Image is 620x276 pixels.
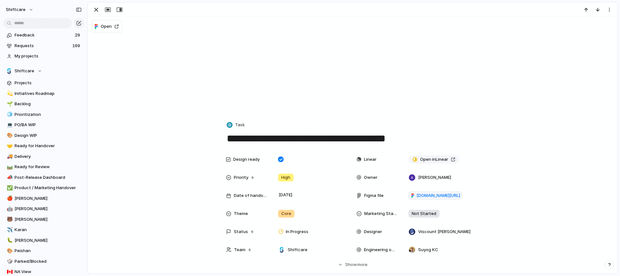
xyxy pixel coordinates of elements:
span: Date of handover [234,192,267,199]
a: 💻PO/BA WIP [3,120,84,130]
span: In Progress [286,229,308,235]
button: Task [225,120,247,130]
button: 📣 [6,174,12,181]
span: shiftcare [6,6,26,13]
div: 🐻 [7,216,11,223]
span: [PERSON_NAME] [15,216,82,223]
button: 🌱 [6,101,12,107]
button: Showmore [226,259,479,271]
div: 🤖 [7,205,11,213]
span: Projects [15,80,82,86]
div: 💫 [7,90,11,97]
span: Marketing Status [364,210,398,217]
a: 🎨Design WIP [3,131,84,140]
span: Status [234,229,248,235]
div: 🌱 [7,100,11,108]
span: Design WIP [15,132,82,139]
div: 🎨 [7,247,11,255]
button: 💫 [6,90,12,97]
button: 💻 [6,122,12,128]
a: [DOMAIN_NAME][URL] [408,191,462,200]
a: 🤝Ready for Handover [3,141,84,151]
span: Viscount [PERSON_NAME] [418,229,470,235]
span: Initiatives Roadmap [15,90,82,97]
span: Not Started [412,210,436,217]
div: ✈️ [7,226,11,234]
a: 🐛[PERSON_NAME] [3,236,84,245]
span: Open in Linear [420,156,448,163]
button: ✅ [6,185,12,191]
span: Post-Release Dashboard [15,174,82,181]
span: Figma file [364,192,384,199]
div: 🧊 [7,111,11,118]
span: [PERSON_NAME] [418,174,451,181]
button: 🇨🇦 [6,269,12,275]
span: Backlog [15,101,82,107]
span: Peishan [15,248,82,254]
div: 🛤️ [7,163,11,171]
span: Engineering owner [364,247,398,253]
a: ✅Product / Marketing Handover [3,183,84,193]
span: Theme [234,210,248,217]
a: My projects [3,51,84,61]
span: Suyog KC [418,247,438,253]
div: 📣 [7,174,11,181]
div: 🚚Delivery [3,152,84,161]
button: Shiftcare [3,66,84,76]
div: 🚚 [7,153,11,160]
a: 🐻[PERSON_NAME] [3,215,84,224]
span: Team [234,247,245,253]
span: 29 [75,32,81,38]
div: 🌱Backlog [3,99,84,109]
div: 💻 [7,121,11,129]
span: Ready for Handover [15,143,82,149]
a: 🧊Prioritization [3,110,84,119]
a: Feedback29 [3,30,84,40]
a: 📣Post-Release Dashboard [3,173,84,182]
a: 🎨Peishan [3,246,84,256]
span: Owner [364,174,377,181]
span: [DOMAIN_NAME][URL] [417,192,460,199]
button: 🍎 [6,195,12,202]
button: 🎲 [6,258,12,265]
div: 🍎[PERSON_NAME] [3,194,84,203]
span: Feedback [15,32,73,38]
a: 💫Initiatives Roadmap [3,89,84,98]
a: Open inLinear [408,155,459,164]
span: Parked/Blocked [15,258,82,265]
a: 🤖[PERSON_NAME] [3,204,84,214]
span: Task [235,122,245,128]
span: Design ready [233,156,260,163]
span: Shiftcare [288,247,307,253]
span: Priority [234,174,248,181]
span: My projects [15,53,82,59]
button: ✈️ [6,227,12,233]
div: 🍎 [7,195,11,202]
span: Shiftcare [15,68,34,74]
span: Open [101,23,112,30]
button: 🎨 [6,132,12,139]
a: 🛤️Ready for Review [3,162,84,172]
button: 🤝 [6,143,12,149]
span: Prioritization [15,111,82,118]
button: 🚚 [6,153,12,160]
span: Delivery [15,153,82,160]
span: Core [281,210,291,217]
div: ✅ [7,184,11,192]
span: 169 [72,43,81,49]
a: ✈️Karan [3,225,84,235]
span: [PERSON_NAME] [15,195,82,202]
span: Karan [15,227,82,233]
